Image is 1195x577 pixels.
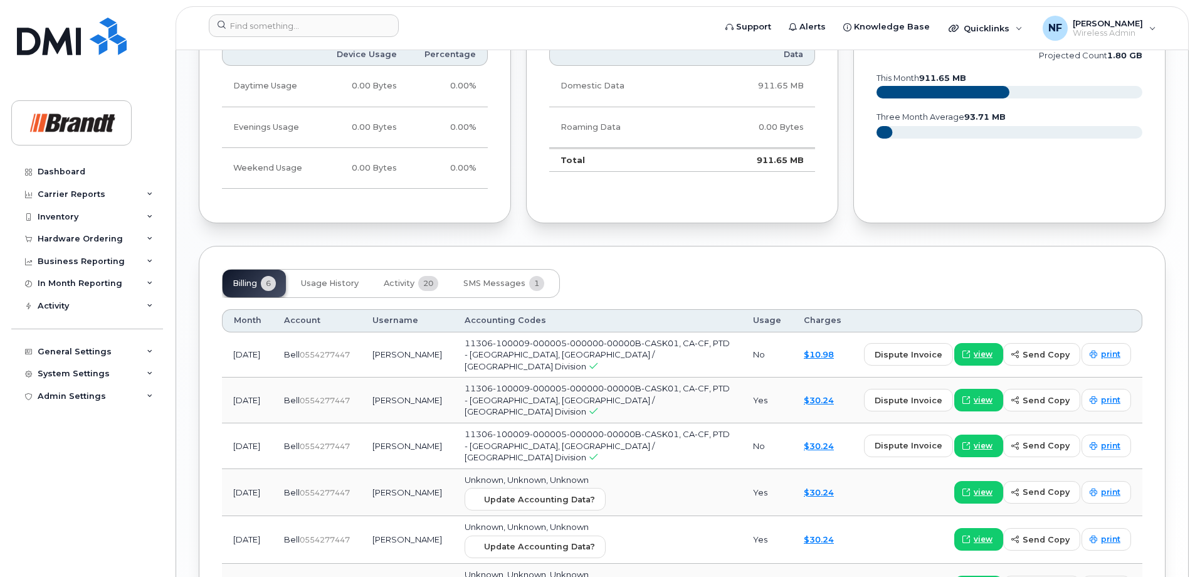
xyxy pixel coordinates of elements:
[954,481,1003,504] a: view
[736,21,771,33] span: Support
[484,541,595,553] span: Update Accounting Data?
[875,349,942,361] span: dispute invoice
[804,487,834,497] a: $30.24
[418,276,438,291] span: 20
[742,309,792,332] th: Usage
[408,148,488,189] td: 0.00%
[1034,16,1165,41] div: Noah Fouillard
[301,278,359,288] span: Usage History
[864,389,953,411] button: dispute invoice
[549,148,697,172] td: Total
[320,66,408,107] td: 0.00 Bytes
[1003,389,1080,411] button: send copy
[834,14,939,40] a: Knowledge Base
[222,148,488,189] tr: Friday from 6:00pm to Monday 8:00am
[804,395,834,405] a: $30.24
[717,14,780,40] a: Support
[697,148,815,172] td: 911.65 MB
[1023,349,1070,361] span: send copy
[1082,435,1131,457] a: print
[1101,394,1120,406] span: print
[361,516,453,564] td: [PERSON_NAME]
[1003,528,1080,551] button: send copy
[854,21,930,33] span: Knowledge Base
[300,442,350,451] span: 0554277447
[780,14,834,40] a: Alerts
[875,394,942,406] span: dispute invoice
[876,112,1006,122] text: three month average
[1101,487,1120,498] span: print
[742,423,792,469] td: No
[408,43,488,66] th: Percentage
[408,107,488,148] td: 0.00%
[1003,435,1080,457] button: send copy
[222,309,273,332] th: Month
[919,73,966,83] tspan: 911.65 MB
[1082,343,1131,366] a: print
[549,66,697,107] td: Domestic Data
[964,112,1006,122] tspan: 93.71 MB
[799,21,826,33] span: Alerts
[222,107,320,148] td: Evenings Usage
[742,469,792,517] td: Yes
[209,14,399,37] input: Find something...
[697,107,815,148] td: 0.00 Bytes
[529,276,544,291] span: 1
[549,107,697,148] td: Roaming Data
[1101,440,1120,452] span: print
[284,487,300,497] span: Bell
[875,440,942,452] span: dispute invoice
[804,349,834,359] a: $10.98
[284,441,300,451] span: Bell
[222,423,273,469] td: [DATE]
[222,107,488,148] tr: Weekdays from 6:00pm to 8:00am
[804,534,834,544] a: $30.24
[463,278,525,288] span: SMS Messages
[465,383,730,416] span: 11306-100009-000005-000000-00000B-CASK01, CA-CF, PTD - [GEOGRAPHIC_DATA], [GEOGRAPHIC_DATA] / [GE...
[284,395,300,405] span: Bell
[300,350,350,359] span: 0554277447
[1039,51,1142,60] text: projected count
[940,16,1031,41] div: Quicklinks
[876,73,966,83] text: this month
[273,309,361,332] th: Account
[361,332,453,378] td: [PERSON_NAME]
[954,435,1003,457] a: view
[484,494,595,506] span: Update Accounting Data?
[222,66,320,107] td: Daytime Usage
[222,378,273,423] td: [DATE]
[320,148,408,189] td: 0.00 Bytes
[1107,51,1142,60] tspan: 1.80 GB
[1003,481,1080,504] button: send copy
[697,43,815,66] th: Data
[1073,28,1143,38] span: Wireless Admin
[222,469,273,517] td: [DATE]
[954,343,1003,366] a: view
[742,378,792,423] td: Yes
[864,435,953,457] button: dispute invoice
[964,23,1009,33] span: Quicklinks
[954,389,1003,411] a: view
[974,534,992,545] span: view
[1048,21,1062,36] span: NF
[1082,481,1131,504] a: print
[361,423,453,469] td: [PERSON_NAME]
[1101,534,1120,545] span: print
[320,43,408,66] th: Device Usage
[1082,389,1131,411] a: print
[222,516,273,564] td: [DATE]
[465,338,730,371] span: 11306-100009-000005-000000-00000B-CASK01, CA-CF, PTD - [GEOGRAPHIC_DATA], [GEOGRAPHIC_DATA] / [GE...
[1082,528,1131,551] a: print
[361,378,453,423] td: [PERSON_NAME]
[465,475,589,485] span: Unknown, Unknown, Unknown
[804,441,834,451] a: $30.24
[742,332,792,378] td: No
[974,440,992,452] span: view
[300,396,350,405] span: 0554277447
[408,66,488,107] td: 0.00%
[742,516,792,564] td: Yes
[1073,18,1143,28] span: [PERSON_NAME]
[1003,343,1080,366] button: send copy
[384,278,414,288] span: Activity
[284,534,300,544] span: Bell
